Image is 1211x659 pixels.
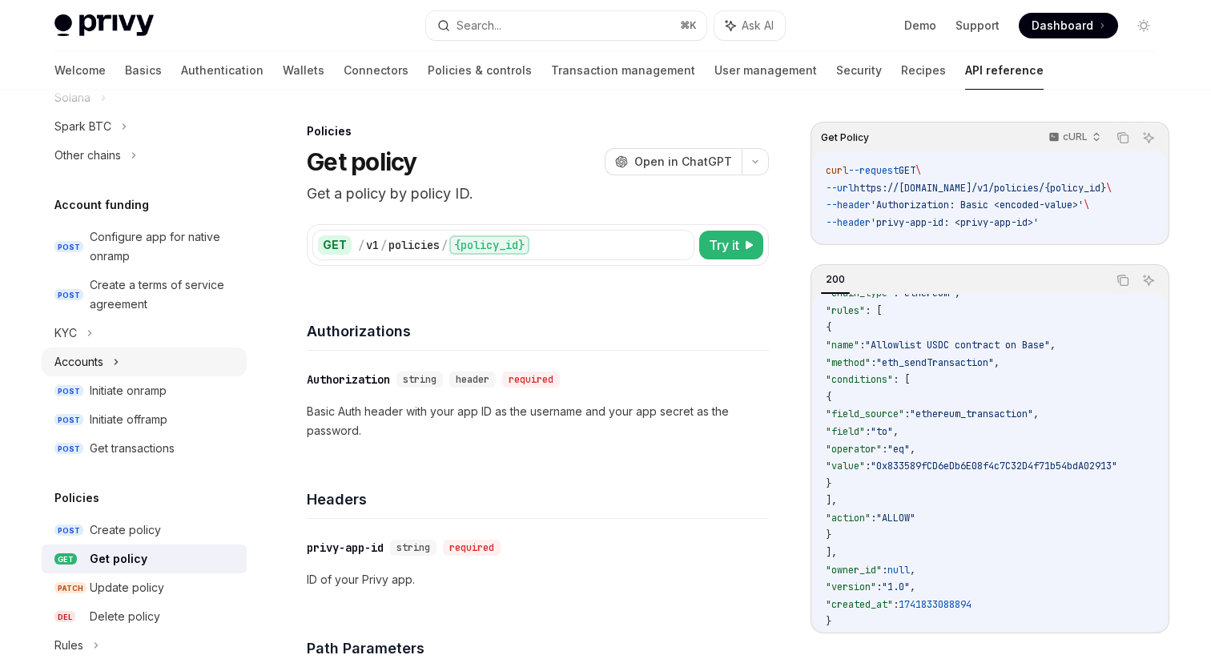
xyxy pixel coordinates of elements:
button: Copy the contents from the code block [1112,270,1133,291]
div: / [380,237,387,253]
span: : [ [893,373,910,386]
h4: Headers [307,488,769,510]
span: null [887,564,910,577]
button: Try it [699,231,763,259]
span: , [1033,408,1039,420]
div: Initiate onramp [90,381,167,400]
span: } [826,615,831,628]
div: Delete policy [90,607,160,626]
p: Get a policy by policy ID. [307,183,769,205]
span: string [396,541,430,554]
div: Update policy [90,578,164,597]
span: } [826,477,831,490]
span: https://[DOMAIN_NAME]/v1/policies/{policy_id} [854,182,1106,195]
span: "ALLOW" [876,512,915,524]
span: 1741833088894 [899,598,972,611]
span: { [826,391,831,404]
span: Get Policy [821,131,869,144]
span: POST [54,289,83,301]
a: Demo [904,18,936,34]
a: Support [956,18,1000,34]
p: Basic Auth header with your app ID as the username and your app secret as the password. [307,402,769,440]
span: --request [848,164,899,177]
div: Create a terms of service agreement [90,275,237,314]
button: Ask AI [714,11,785,40]
h4: Path Parameters [307,637,769,659]
div: Initiate offramp [90,410,167,429]
span: : [893,598,899,611]
span: : [876,581,882,593]
span: , [1050,339,1056,352]
div: Get policy [90,549,147,569]
p: cURL [1063,131,1088,143]
a: POSTConfigure app for native onramp [42,223,247,271]
span: "owner_id" [826,564,882,577]
span: , [910,443,915,456]
div: Get transactions [90,439,175,458]
a: POSTCreate policy [42,516,247,544]
p: ID of your Privy app. [307,570,769,589]
span: , [910,564,915,577]
button: Open in ChatGPT [605,148,742,175]
a: Authentication [181,51,264,90]
a: Connectors [344,51,408,90]
div: policies [388,237,440,253]
span: Open in ChatGPT [634,154,732,170]
span: ], [826,546,837,559]
span: ], [826,494,837,507]
span: \ [915,164,921,177]
span: 'Authorization: Basic <encoded-value>' [871,199,1084,211]
a: POSTInitiate onramp [42,376,247,405]
button: Copy the contents from the code block [1112,127,1133,148]
div: GET [318,235,352,255]
a: GETGet policy [42,544,247,573]
span: "operator" [826,443,882,456]
span: "1.0" [882,581,910,593]
span: "name" [826,339,859,352]
div: 200 [821,270,850,289]
span: "Allowlist USDC contract on Base" [865,339,1050,352]
h5: Account funding [54,195,149,215]
span: , [994,356,1000,369]
span: \ [1106,182,1112,195]
span: Dashboard [1032,18,1093,34]
a: Dashboard [1019,13,1118,38]
span: : [871,512,876,524]
span: "eth_sendTransaction" [876,356,994,369]
span: : [871,356,876,369]
div: Accounts [54,352,103,372]
a: Recipes [901,51,946,90]
span: Ask AI [742,18,774,34]
span: "method" [826,356,871,369]
span: --header [826,216,871,229]
button: Toggle dark mode [1131,13,1157,38]
span: POST [54,241,83,253]
a: Transaction management [551,51,695,90]
span: GET [54,553,77,565]
span: , [910,581,915,593]
a: User management [714,51,817,90]
span: curl [826,164,848,177]
span: DEL [54,611,75,623]
div: {policy_id} [449,235,529,255]
a: PATCHUpdate policy [42,573,247,602]
span: ⌘ K [680,19,697,32]
button: Ask AI [1138,127,1159,148]
span: string [403,373,437,386]
span: "ethereum_transaction" [910,408,1033,420]
div: Other chains [54,146,121,165]
a: POSTInitiate offramp [42,405,247,434]
div: Search... [457,16,501,35]
span: POST [54,414,83,426]
h5: Policies [54,488,99,508]
span: , [893,425,899,438]
div: Configure app for native onramp [90,227,237,266]
span: "field" [826,425,865,438]
a: DELDelete policy [42,602,247,631]
span: : [859,339,865,352]
span: "created_at" [826,598,893,611]
span: --header [826,199,871,211]
span: POST [54,443,83,455]
span: Try it [709,235,739,255]
span: "0x833589fCD6eDb6E08f4c7C32D4f71b54bdA02913" [871,460,1117,472]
